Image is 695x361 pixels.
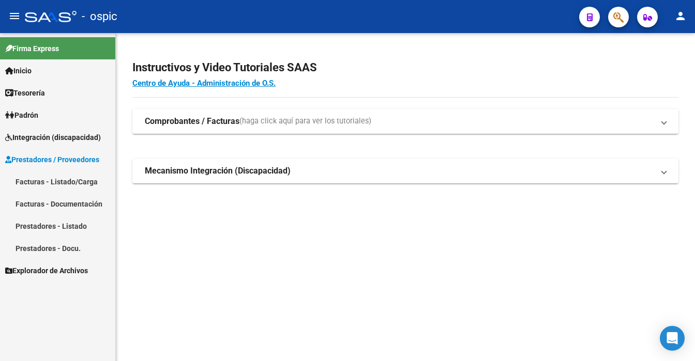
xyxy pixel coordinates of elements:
span: Tesorería [5,87,45,99]
span: - ospic [82,5,117,28]
span: Prestadores / Proveedores [5,154,99,165]
span: Inicio [5,65,32,76]
span: Explorador de Archivos [5,265,88,276]
mat-expansion-panel-header: Comprobantes / Facturas(haga click aquí para ver los tutoriales) [132,109,678,134]
a: Centro de Ayuda - Administración de O.S. [132,79,276,88]
span: (haga click aquí para ver los tutoriales) [239,116,371,127]
span: Padrón [5,109,38,121]
mat-icon: menu [8,10,21,22]
mat-icon: person [674,10,687,22]
mat-expansion-panel-header: Mecanismo Integración (Discapacidad) [132,159,678,183]
strong: Mecanismo Integración (Discapacidad) [145,165,291,177]
div: Open Intercom Messenger [660,326,685,351]
h2: Instructivos y Video Tutoriales SAAS [132,58,678,77]
strong: Comprobantes / Facturas [145,116,239,127]
span: Integración (discapacidad) [5,132,101,143]
span: Firma Express [5,43,59,54]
